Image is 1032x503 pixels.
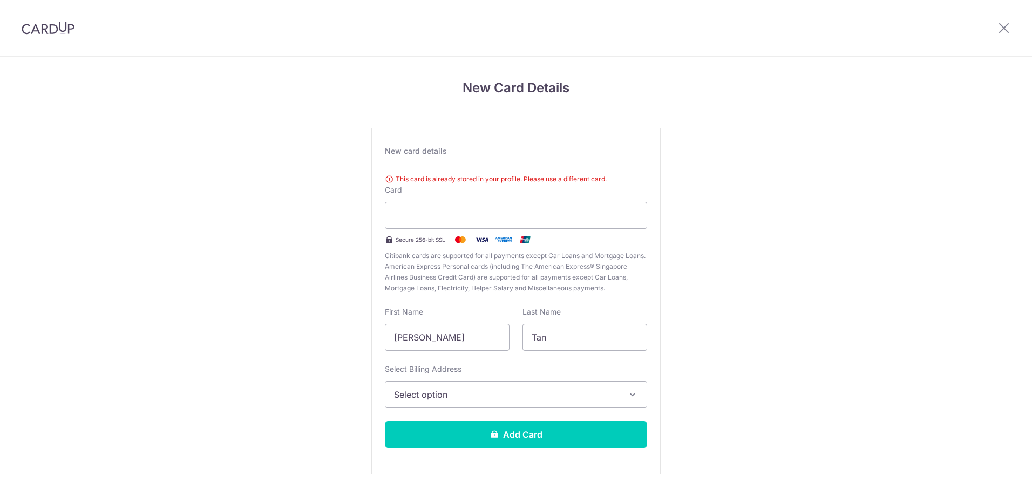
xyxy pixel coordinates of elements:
[522,324,647,351] input: Cardholder Last Name
[385,324,510,351] input: Cardholder First Name
[396,235,445,244] span: Secure 256-bit SSL
[394,388,619,401] span: Select option
[514,233,536,246] img: .alt.unionpay
[385,146,647,157] div: New card details
[471,233,493,246] img: Visa
[394,209,638,222] iframe: Secure card payment input frame
[385,174,647,185] div: This card is already stored in your profile. Please use a different card.
[385,307,423,317] label: First Name
[385,421,647,448] button: Add Card
[963,471,1021,498] iframe: Opens a widget where you can find more information
[385,381,647,408] button: Select option
[450,233,471,246] img: Mastercard
[522,307,561,317] label: Last Name
[385,250,647,294] span: Citibank cards are supported for all payments except Car Loans and Mortgage Loans. American Expre...
[371,78,661,98] h4: New Card Details
[22,22,74,35] img: CardUp
[493,233,514,246] img: .alt.amex
[385,364,461,375] label: Select Billing Address
[385,185,402,195] label: Card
